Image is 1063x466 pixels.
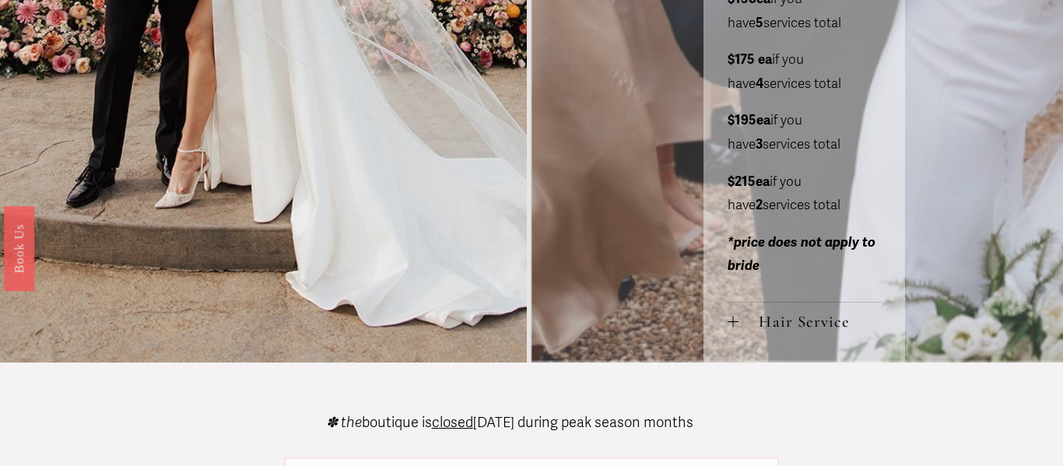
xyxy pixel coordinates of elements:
[728,109,881,156] p: if you have services total
[728,173,770,190] strong: $215ea
[326,415,693,429] p: boutique is [DATE] during peak season months
[728,170,881,218] p: if you have services total
[756,197,763,213] strong: 2
[756,136,763,152] strong: 3
[326,414,362,431] em: ✽ the
[4,205,34,290] a: Book Us
[432,414,473,431] span: closed
[728,48,881,96] p: if you have services total
[738,312,881,331] span: Hair Service
[728,112,770,128] strong: $195ea
[728,303,881,338] button: Hair Service
[728,234,875,275] em: *price does not apply to bride
[756,75,763,92] strong: 4
[728,51,772,68] strong: $175 ea
[756,15,763,31] strong: 5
